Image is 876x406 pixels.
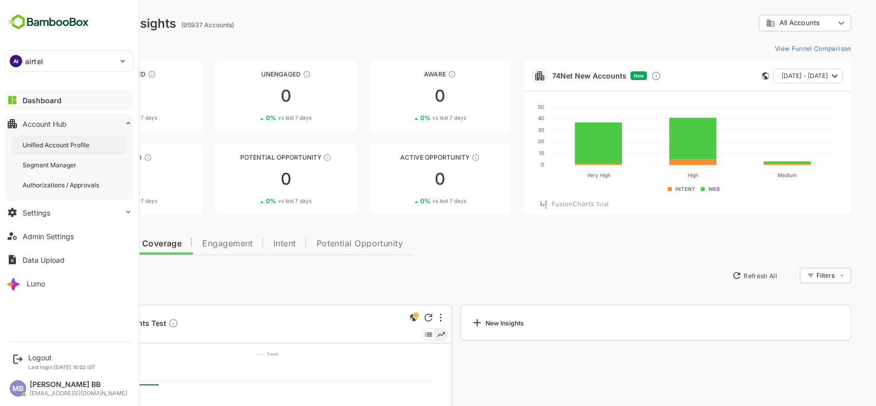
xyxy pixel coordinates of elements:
div: New Insights [435,317,489,329]
p: Last login: [DATE] 16:02 IST [28,364,95,370]
span: vs last 7 days [397,114,430,122]
div: 0 % [75,114,121,122]
text: 0 [505,161,508,167]
div: Dashboard [23,96,62,105]
div: [PERSON_NAME] BB [30,380,127,389]
span: vs last 7 days [397,197,430,205]
a: New Insights [424,305,816,341]
button: Dashboard [5,90,133,110]
div: 0 [25,171,167,187]
text: 10 [503,150,508,156]
div: 0 [334,171,476,187]
div: Dashboard Insights [25,16,140,31]
span: New [598,73,608,79]
span: vs last 7 days [242,114,276,122]
div: All Accounts [723,13,815,33]
div: This card does not support filter and segments [726,72,733,80]
div: Discover new ICP-fit accounts showing engagement — via intent surges, anonymous website visits, L... [615,71,626,81]
text: ---- Trend [221,351,243,357]
button: Refresh All [692,267,746,284]
text: 100K [48,362,59,368]
button: Data Upload [5,249,133,270]
button: Account Hub [5,113,133,134]
div: More [404,314,406,322]
a: Potential OpportunityThese accounts are MQAs and can be passed on to Inside Sales00%vs last 7 days [179,144,321,215]
button: View Funnel Comparison [735,40,815,56]
ag: (95937 Accounts) [145,21,201,29]
span: [DATE] - [DATE] [746,69,792,83]
button: [DATE] - [DATE] [737,69,807,83]
div: Active Opportunity [334,153,476,161]
a: 95933 Accounts TestDescription not present [54,318,147,330]
button: Settings [5,202,133,223]
span: Potential Opportunity [281,240,367,248]
div: MB [10,380,26,397]
button: New Insights [25,266,100,285]
text: 20 [502,138,508,144]
text: 40 [502,115,508,121]
div: [EMAIL_ADDRESS][DOMAIN_NAME] [30,390,127,397]
div: These accounts are warm, further nurturing would qualify them to MQAs [108,153,116,162]
div: Unengaged [179,70,321,78]
a: 74Net New Accounts [516,71,591,80]
div: These accounts have open opportunities which might be at any of the Sales Stages [436,153,444,162]
div: Lumo [27,279,45,288]
div: Unified Account Profile [23,141,91,149]
div: Logout [28,353,95,362]
div: Aware [334,70,476,78]
img: BambooboxFullLogoMark.5f36c76dfaba33ec1ec1367b70bb1252.svg [5,12,92,32]
div: Filters [781,272,799,279]
div: These accounts have not been engaged with for a defined time period [112,70,120,79]
span: vs last 7 days [88,114,121,122]
text: Medium [742,172,762,178]
div: Authorizations / Approvals [23,181,101,189]
text: High [652,172,663,179]
span: Engagement [166,240,217,248]
div: 0 [179,171,321,187]
span: vs last 7 days [88,197,121,205]
div: 0 [334,88,476,104]
span: 95933 Accounts Test [54,318,143,330]
text: 30 [502,127,508,133]
text: 50 [502,104,508,110]
div: 0 [179,88,321,104]
a: EngagedThese accounts are warm, further nurturing would qualify them to MQAs00%vs last 7 days [25,144,167,215]
div: Settings [23,208,50,217]
text: Very High [551,172,575,179]
div: 0 % [384,197,430,205]
div: 0 % [384,114,430,122]
div: Account Hub [23,120,67,128]
span: Data Quality and Coverage [35,240,146,248]
a: Active OpportunityThese accounts have open opportunities which might be at any of the Sales Stage... [334,144,476,215]
text: 60K [50,389,59,394]
a: UnreachedThese accounts have not been engaged with for a defined time period00%vs last 7 days [25,61,167,131]
div: 0 % [230,197,276,205]
p: airtel [25,56,43,67]
div: Segment Manager [23,161,79,169]
text: 80K [50,375,59,381]
div: Engaged [25,153,167,161]
div: Data Upload [23,256,65,264]
div: This is a global insight. Segment selection is not applicable for this view [372,312,384,325]
text: WEB [673,186,685,192]
div: 0 % [75,197,121,205]
div: 0 % [230,114,276,122]
a: UnengagedThese accounts have not shown enough engagement and need nurturing00%vs last 7 days [179,61,321,131]
div: These accounts are MQAs and can be passed on to Inside Sales [287,153,296,162]
button: Admin Settings [5,226,133,246]
span: vs last 7 days [242,197,276,205]
a: AwareThese accounts have just entered the buying cycle and need further nurturing00%vs last 7 days [334,61,476,131]
div: AIairtel [6,51,133,71]
div: Potential Opportunity [179,153,321,161]
div: AI [10,55,22,67]
span: Intent [238,240,260,248]
div: These accounts have just entered the buying cycle and need further nurturing [412,70,420,79]
div: These accounts have not shown enough engagement and need nurturing [267,70,275,79]
div: Unreached [25,70,167,78]
div: Admin Settings [23,232,74,241]
div: Description not present [132,318,143,330]
div: All Accounts [730,18,799,28]
button: Lumo [5,273,133,294]
div: Filters [780,266,815,285]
